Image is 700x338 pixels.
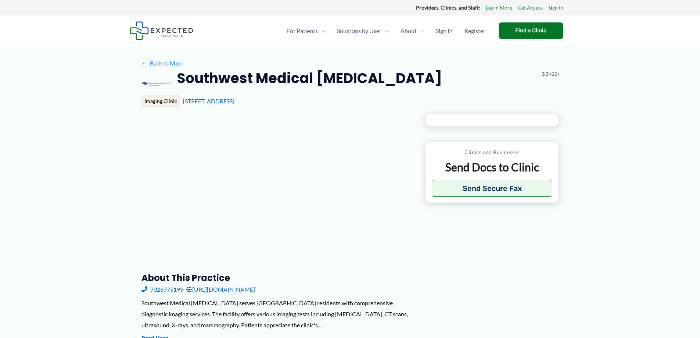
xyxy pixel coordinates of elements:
span: (22) [550,69,559,79]
nav: Primary Site Navigation [281,18,491,44]
a: Find a Clinic [499,22,563,39]
h2: Southwest Medical [MEDICAL_DATA] [177,69,442,87]
a: Sign In [548,3,563,13]
a: 7028775199 [141,284,183,295]
a: Learn More [486,3,512,13]
span: About [401,18,417,44]
span: Menu Toggle [381,18,389,44]
a: [STREET_ADDRESS] [183,97,234,104]
span: Sign In [436,18,453,44]
a: Get Access [518,3,543,13]
a: Solutions by UserMenu Toggle [331,18,395,44]
a: AboutMenu Toggle [395,18,430,44]
span: Register [464,18,485,44]
span: ← [141,60,148,67]
p: Send Docs to Clinic [432,160,553,174]
span: Solutions by User [337,18,381,44]
p: Clinics and Businesses [432,147,553,157]
a: For PatientsMenu Toggle [281,18,331,44]
a: ←Back to Map [141,58,182,69]
span: Menu Toggle [318,18,325,44]
button: Send Secure Fax [432,180,553,197]
a: Sign In [430,18,459,44]
a: [URL][DOMAIN_NAME] [186,284,255,295]
div: Imaging Clinic [141,95,180,107]
a: Register [459,18,491,44]
img: Expected Healthcare Logo - side, dark font, small [130,21,193,40]
h3: About this practice [141,272,414,284]
strong: Providers, Clinics, and Staff: [416,4,480,11]
span: For Patients [287,18,318,44]
div: Southwest Medical [MEDICAL_DATA] serves [GEOGRAPHIC_DATA] residents with comprehensive diagnostic... [141,298,414,330]
span: Menu Toggle [417,18,424,44]
span: 3.3 [542,69,549,79]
